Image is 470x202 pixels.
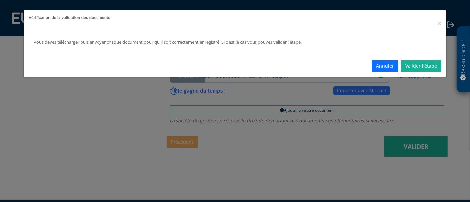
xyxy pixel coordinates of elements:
[460,30,467,89] p: Besoin d'aide ?
[34,39,356,45] div: Vous devez télécharger puis envoyer chaque document pour qu'il soit correctement enregistré. Si c...
[29,15,441,21] h5: Vérification de la validation des documents
[372,60,398,72] button: Annuler
[437,19,441,28] span: ×
[437,20,441,27] button: Close
[401,60,441,72] a: Valider l'étape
